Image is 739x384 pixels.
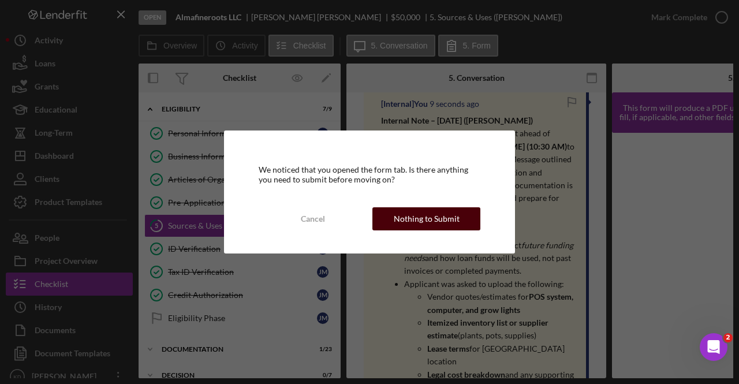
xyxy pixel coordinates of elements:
div: Cancel [301,207,325,230]
span: 2 [723,333,733,342]
button: Nothing to Submit [372,207,480,230]
div: Nothing to Submit [394,207,460,230]
button: Cancel [259,207,367,230]
iframe: Intercom live chat [700,333,727,361]
div: We noticed that you opened the form tab. Is there anything you need to submit before moving on? [259,165,480,184]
